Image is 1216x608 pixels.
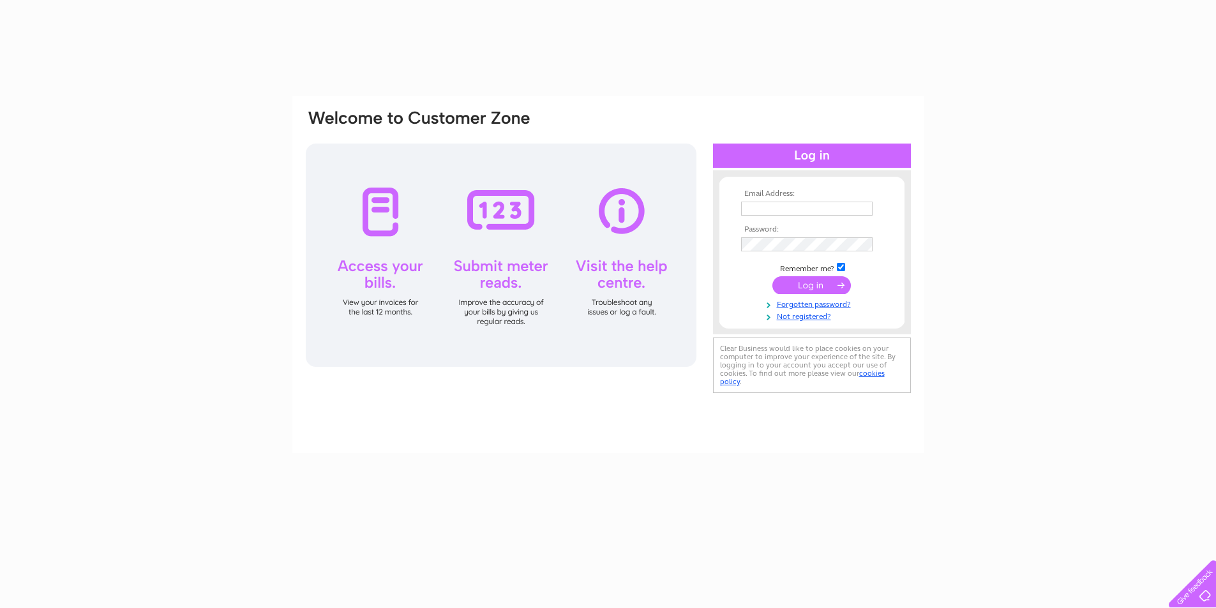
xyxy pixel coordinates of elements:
[738,225,886,234] th: Password:
[720,369,885,386] a: cookies policy
[738,189,886,198] th: Email Address:
[741,297,886,309] a: Forgotten password?
[713,337,911,393] div: Clear Business would like to place cookies on your computer to improve your experience of the sit...
[772,276,851,294] input: Submit
[738,261,886,274] td: Remember me?
[741,309,886,322] a: Not registered?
